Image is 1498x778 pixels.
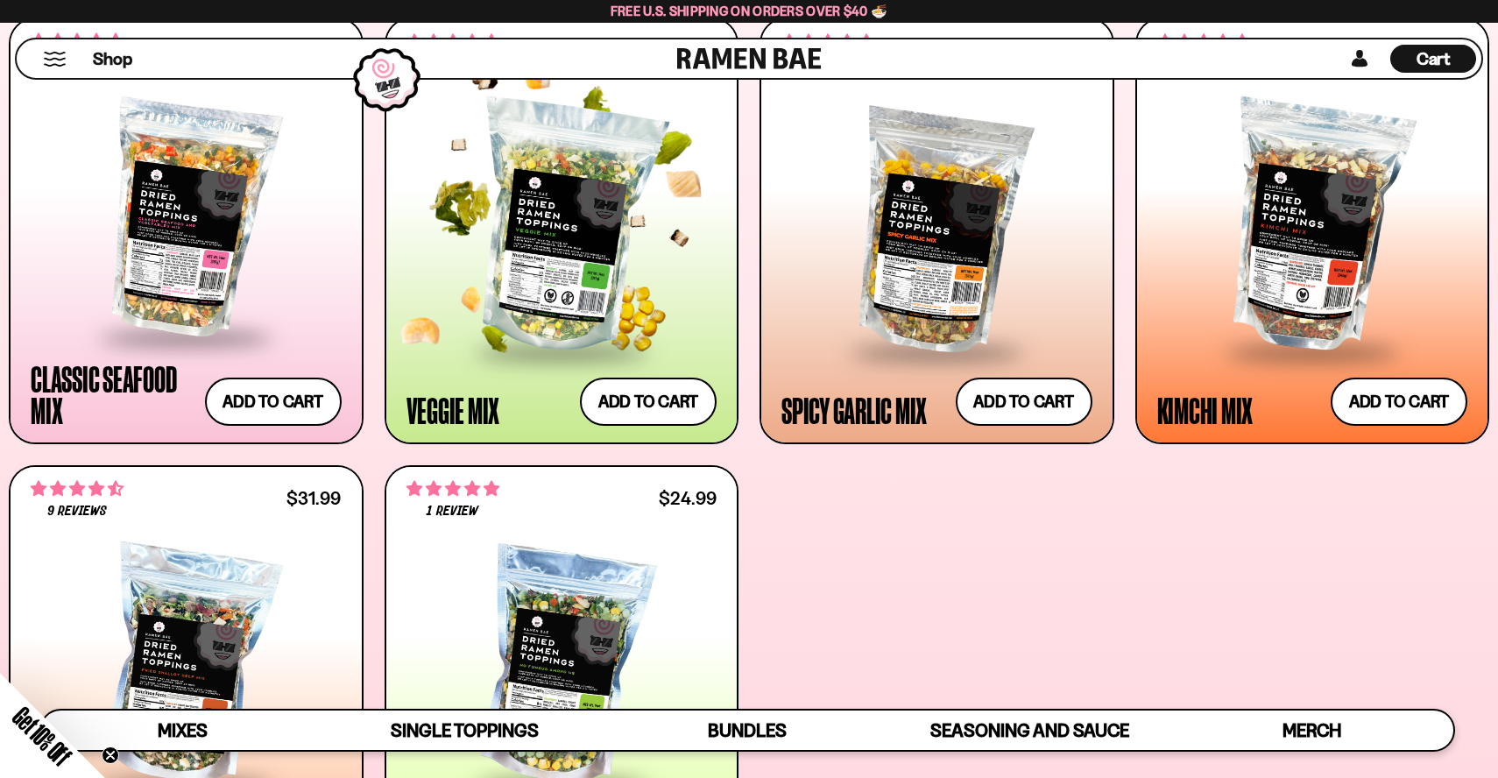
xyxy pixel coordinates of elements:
span: Seasoning and Sauce [930,719,1129,741]
span: 5.00 stars [406,477,499,500]
button: Add to cart [956,378,1092,426]
button: Add to cart [580,378,717,426]
div: $24.99 [659,490,717,506]
div: Kimchi Mix [1157,394,1254,426]
span: Cart [1417,48,1451,69]
span: Get 10% Off [8,702,76,770]
span: Bundles [708,719,787,741]
span: Single Toppings [391,719,539,741]
a: Cart [1390,39,1476,78]
a: 4.76 stars 1393 reviews $24.99 Veggie Mix Add to cart [385,18,739,444]
button: Mobile Menu Trigger [43,52,67,67]
button: Add to cart [205,378,342,426]
div: $31.99 [286,490,341,506]
a: Shop [93,45,132,73]
button: Close teaser [102,746,119,764]
button: Add to cart [1331,378,1467,426]
a: 4.75 stars 942 reviews $25.99 Spicy Garlic Mix Add to cart [760,18,1114,444]
div: Spicy Garlic Mix [781,394,927,426]
span: 1 review [427,505,477,519]
a: Single Toppings [323,711,605,750]
a: Bundles [606,711,888,750]
a: Merch [1171,711,1453,750]
a: 4.68 stars 2793 reviews $26.99 Classic Seafood Mix Add to cart [9,18,364,444]
a: Seasoning and Sauce [888,711,1170,750]
span: Shop [93,47,132,71]
a: Mixes [41,711,323,750]
span: Mixes [158,719,208,741]
span: 4.56 stars [31,477,124,500]
div: Classic Seafood Mix [31,363,196,426]
span: Free U.S. Shipping on Orders over $40 🍜 [611,3,888,19]
span: 9 reviews [47,505,107,519]
a: 4.76 stars 426 reviews $25.99 Kimchi Mix Add to cart [1135,18,1490,444]
span: Merch [1282,719,1341,741]
div: Veggie Mix [406,394,500,426]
